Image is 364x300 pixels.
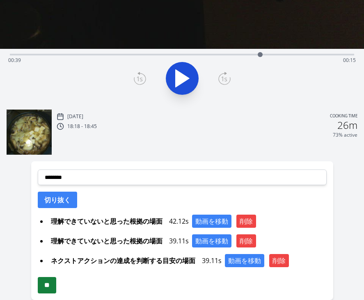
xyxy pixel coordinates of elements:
p: 73% active [333,132,357,138]
button: 動画を移動 [192,234,231,247]
button: 切り抜く [38,192,77,208]
button: 動画を移動 [225,254,264,267]
p: [DATE] [67,113,83,120]
button: 削除 [236,215,256,228]
span: 理解できていないと思った根拠の場面 [48,234,166,247]
h2: 26m [337,120,357,130]
button: 削除 [236,234,256,247]
div: 39.11s [48,234,327,247]
div: 39.11s [48,254,327,267]
span: 理解できていないと思った根拠の場面 [48,215,166,228]
span: ネクストアクションの達成を判断する目安の場面 [48,254,199,267]
button: 削除 [269,254,289,267]
p: 18:18 - 18:45 [67,123,97,130]
div: 42.12s [48,215,327,228]
img: 251012091923_thumb.jpeg [7,110,52,155]
p: Cooking time [330,113,357,120]
span: 00:39 [8,57,21,64]
button: 動画を移動 [192,215,231,228]
span: 00:15 [343,57,356,64]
